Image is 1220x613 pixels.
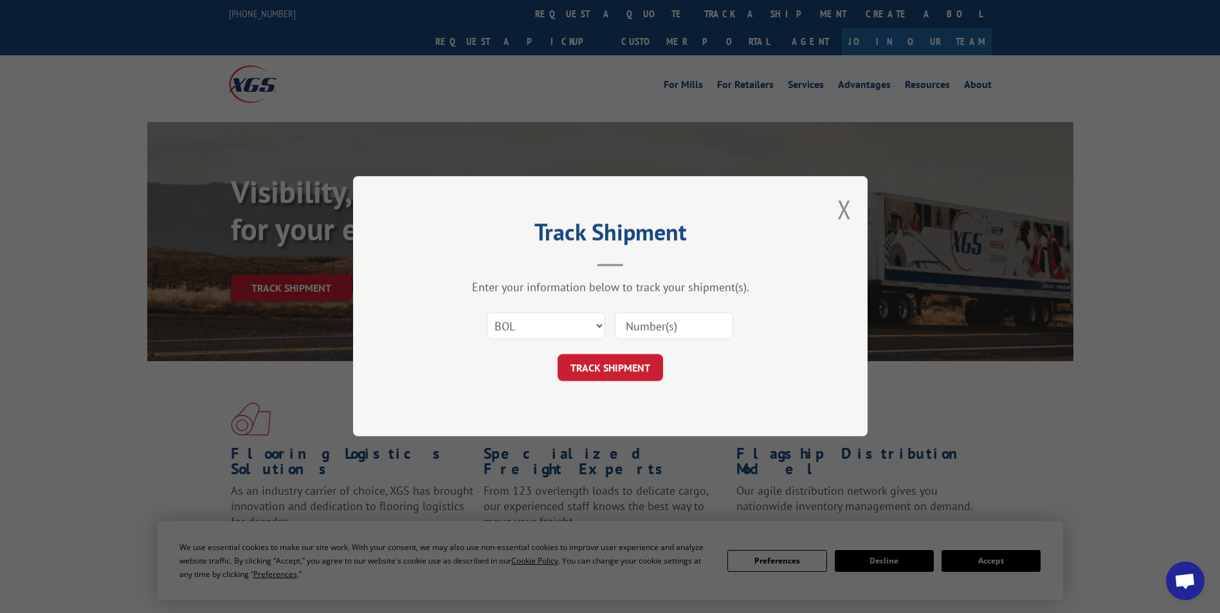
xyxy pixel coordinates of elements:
[558,355,663,382] button: TRACK SHIPMENT
[615,313,733,340] input: Number(s)
[837,192,851,226] button: Close modal
[417,280,803,295] div: Enter your information below to track your shipment(s).
[1166,562,1205,600] a: Open chat
[417,223,803,247] h2: Track Shipment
